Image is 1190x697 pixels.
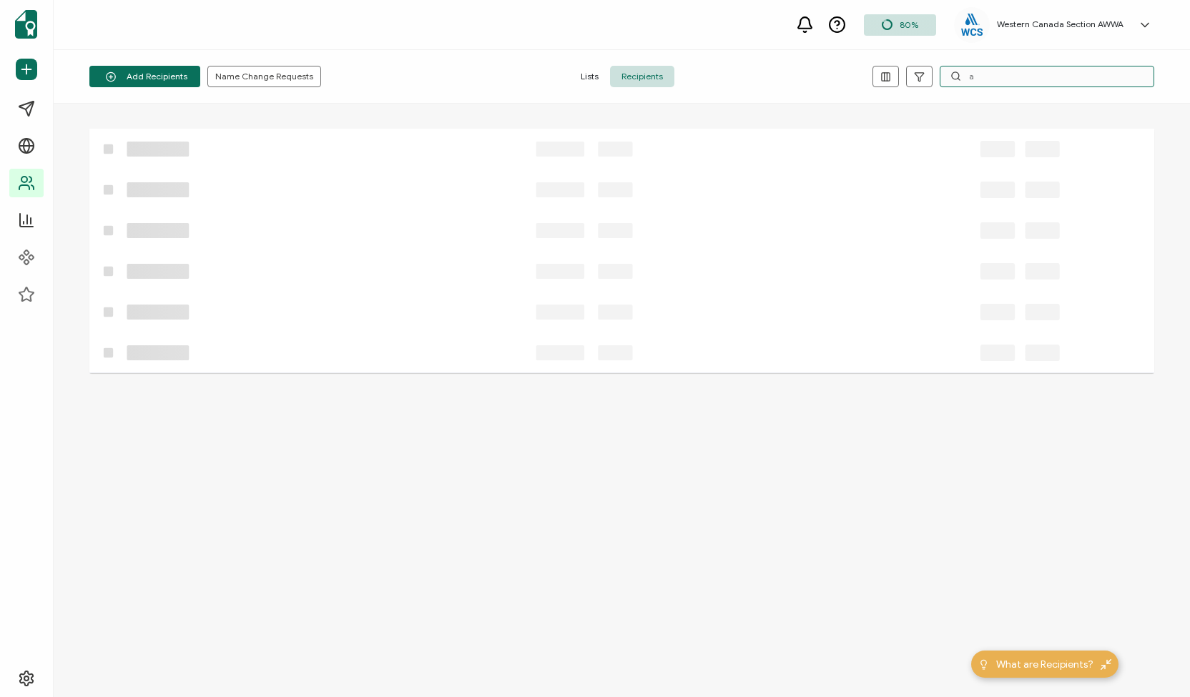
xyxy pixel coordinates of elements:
[207,66,321,87] button: Name Change Requests
[940,66,1154,87] input: Search
[961,14,983,36] img: eb0530a7-dc53-4dd2-968c-61d1fd0a03d4.png
[900,19,918,30] span: 80%
[1118,628,1190,697] iframe: Chat Widget
[15,10,37,39] img: sertifier-logomark-colored.svg
[215,72,313,81] span: Name Change Requests
[1101,659,1111,670] img: minimize-icon.svg
[997,19,1123,29] h5: Western Canada Section AWWA
[610,66,674,87] span: Recipients
[569,66,610,87] span: Lists
[996,657,1093,672] span: What are Recipients?
[89,66,200,87] button: Add Recipients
